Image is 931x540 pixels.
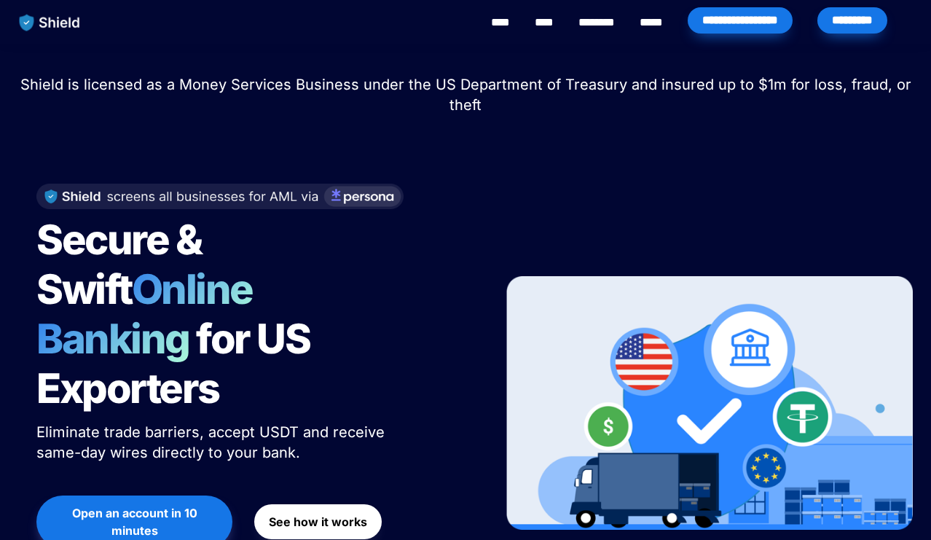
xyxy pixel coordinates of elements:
[20,76,916,114] span: Shield is licensed as a Money Services Business under the US Department of Treasury and insured u...
[36,314,317,413] span: for US Exporters
[36,265,267,364] span: Online Banking
[36,215,208,314] span: Secure & Swift
[254,504,382,539] button: See how it works
[72,506,200,538] strong: Open an account in 10 minutes
[269,514,367,529] strong: See how it works
[12,7,87,38] img: website logo
[36,423,389,461] span: Eliminate trade barriers, accept USDT and receive same-day wires directly to your bank.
